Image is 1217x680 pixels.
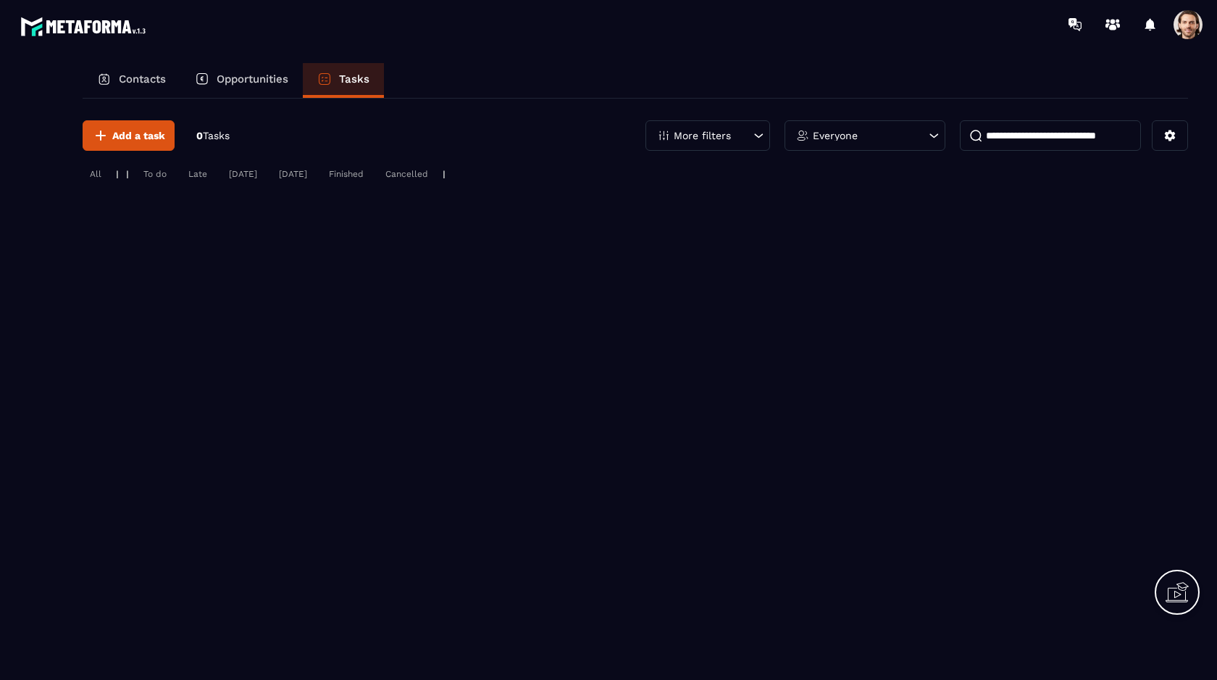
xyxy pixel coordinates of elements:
[112,128,165,143] span: Add a task
[322,165,371,183] div: Finished
[136,165,174,183] div: To do
[180,63,303,98] a: Opportunities
[126,169,129,179] p: |
[203,130,230,141] span: Tasks
[272,165,314,183] div: [DATE]
[443,169,446,179] p: |
[674,130,731,141] p: More filters
[196,129,230,143] p: 0
[116,169,119,179] p: |
[378,165,435,183] div: Cancelled
[181,165,214,183] div: Late
[303,63,384,98] a: Tasks
[813,130,858,141] p: Everyone
[339,72,369,86] p: Tasks
[217,72,288,86] p: Opportunities
[83,120,175,151] button: Add a task
[119,72,166,86] p: Contacts
[222,165,264,183] div: [DATE]
[83,63,180,98] a: Contacts
[83,165,109,183] div: All
[20,13,151,40] img: logo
